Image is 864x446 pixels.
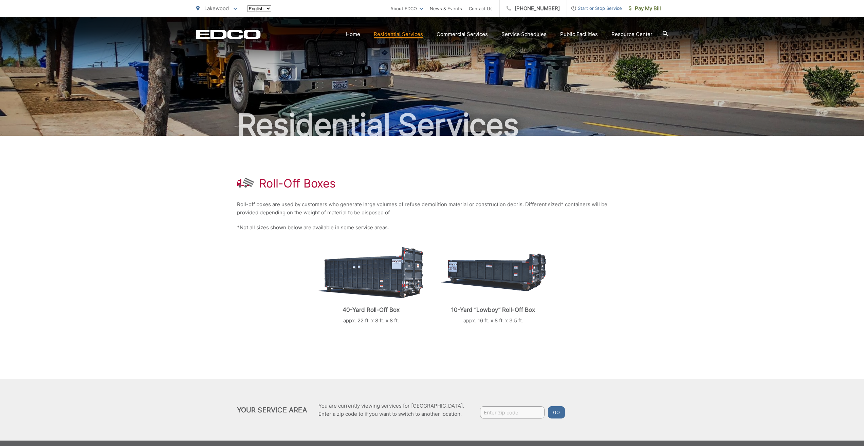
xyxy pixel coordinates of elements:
a: EDCD logo. Return to the homepage. [196,30,261,39]
a: Commercial Services [437,30,488,38]
a: Resource Center [611,30,652,38]
h1: Roll-Off Boxes [259,177,336,190]
p: appx. 22 ft. x 8 ft. x 8 ft. [318,317,424,325]
select: Select a language [247,5,271,12]
img: roll-off-40-yard.png [318,247,423,298]
a: Service Schedules [501,30,547,38]
a: Residential Services [374,30,423,38]
button: Go [548,406,565,418]
a: Contact Us [469,4,493,13]
input: Enter zip code [480,406,545,418]
p: *Not all sizes shown below are available in some service areas. [237,224,627,232]
span: Pay My Bill [629,4,661,13]
a: Home [346,30,360,38]
p: You are currently viewing services for [GEOGRAPHIC_DATA]. Enter a zip code to if you want to swit... [318,402,464,418]
h2: Residential Services [196,108,668,142]
p: 40-Yard Roll-Off Box [318,306,424,313]
p: 10-Yard “Lowboy” Roll-Off Box [441,306,546,313]
a: News & Events [430,4,462,13]
span: Lakewood [204,5,229,12]
a: About EDCO [390,4,423,13]
img: roll-off-lowboy.png [441,253,546,291]
h2: Your Service Area [237,406,307,414]
p: appx. 16 ft. x 8 ft. x 3.5 ft. [441,317,546,325]
a: Public Facilities [560,30,598,38]
p: Roll-off boxes are used by customers who generate large volumes of refuse demolition material or ... [237,200,627,217]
